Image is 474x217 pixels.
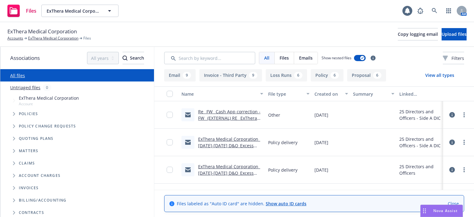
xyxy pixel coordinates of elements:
span: Claims [19,161,35,165]
button: File type [266,86,312,101]
span: Billing/Accounting [19,198,67,202]
button: Invoice - Third Party [199,69,262,81]
div: File type [268,91,303,97]
div: Name [181,91,256,97]
span: Files [83,35,91,41]
span: Upload files [442,31,467,37]
div: 6 [294,72,302,79]
button: Linked associations [397,86,443,101]
input: Toggle Row Selected [167,139,173,145]
button: Created on [312,86,351,101]
div: 0 [43,84,51,91]
div: Tree Example [0,94,154,194]
span: Associations [10,54,40,62]
button: Policy [311,69,343,81]
span: Emails [299,55,313,61]
svg: Search [123,56,127,61]
div: 6 [373,72,381,79]
a: more [460,111,468,119]
span: Nova Assist [433,208,458,213]
div: 25 Directors and Officers [399,163,441,176]
span: ExThera Medical Corporation [7,27,77,35]
a: Re_ FW_ Cash App correction - FW_ (EXTERNAL) RE_ ExThera Medical Corporation - _File #25284535_ A... [198,109,260,140]
span: Matters [19,149,38,153]
button: Email [164,69,196,81]
div: 25 Directors and Officers - Side A DIC [399,108,441,121]
span: [DATE] [314,139,328,146]
div: 9 [183,72,191,79]
div: Created on [314,91,341,97]
a: Search [428,5,441,17]
button: View all types [415,69,464,81]
span: Account charges [19,174,60,177]
span: Files [26,8,36,13]
span: Files [280,55,289,61]
a: ExThera Medical Corporation [28,35,78,41]
button: Summary [351,86,397,101]
a: Report a Bug [414,5,426,17]
button: Loss Runs [266,69,307,81]
span: Other [268,112,280,118]
span: ExThera Medical Corporation [19,95,79,101]
span: Copy logging email [398,31,438,37]
button: Copy logging email [398,28,438,40]
span: ExThera Medical Corporation [47,8,100,14]
a: Files [5,2,39,19]
a: ExThera Medical Corporation_ [DATE]-[DATE] D&O_Excess D&O_Excess Side A DIC Policies .msg [198,136,262,161]
button: Filters [443,52,464,64]
span: Policy change requests [19,124,76,128]
a: ExThera Medical Corporation_ [DATE]-[DATE] D&O_Excess D&O_Excess Side A DIC Policies .msg [198,164,262,189]
span: Filters [443,55,464,61]
span: Policies [19,112,38,116]
input: Select all [167,91,173,97]
span: All [264,55,269,61]
span: Files labeled as "Auto ID card" are hidden. [177,200,306,207]
button: Nova Assist [420,205,463,217]
a: Close [448,200,459,207]
a: more [460,139,468,146]
span: Show nested files [322,55,351,61]
button: ExThera Medical Corporation [41,5,118,17]
span: Filters [451,55,464,61]
a: Untriaged files [10,84,40,91]
input: Toggle Row Selected [167,167,173,173]
div: 6 [331,72,339,79]
button: Name [179,86,266,101]
span: Contracts [19,211,44,215]
span: Account [19,101,79,106]
button: Upload files [442,28,467,40]
button: Proposal [347,69,386,81]
a: Accounts [7,35,23,41]
span: Policy delivery [268,139,297,146]
span: Policy delivery [268,167,297,173]
a: Switch app [443,5,455,17]
span: [DATE] [314,112,328,118]
button: SearchSearch [123,52,144,64]
input: Search by keyword... [164,52,255,64]
div: 9 [249,72,257,79]
input: Toggle Row Selected [167,112,173,118]
span: Invoices [19,186,39,190]
div: Drag to move [421,205,428,217]
div: 25 Directors and Officers - Side A DIC [399,136,441,149]
div: Summary [353,91,388,97]
a: more [460,166,468,173]
span: [DATE] [314,167,328,173]
a: Show auto ID cards [266,201,306,207]
div: Search [123,52,144,64]
div: Linked associations [399,91,441,97]
a: All files [10,73,25,78]
span: Quoting plans [19,137,54,140]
